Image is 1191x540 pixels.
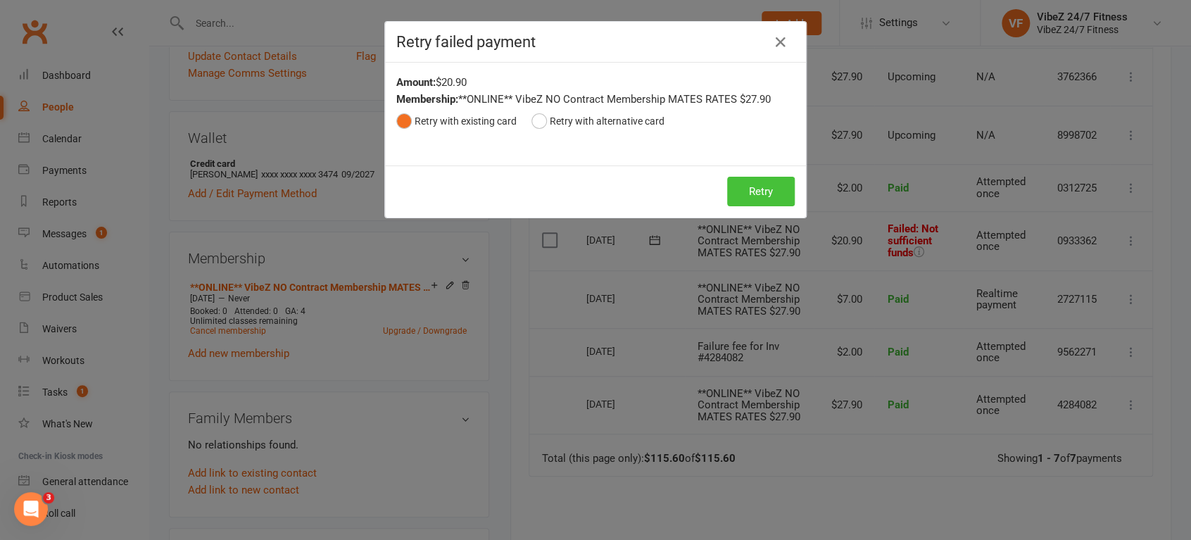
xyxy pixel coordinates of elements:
button: Close [769,31,792,54]
iframe: Intercom live chat [14,492,48,526]
div: **ONLINE** VibeZ NO Contract Membership MATES RATES $27.90 [396,91,795,108]
button: Retry with existing card [396,108,517,134]
button: Retry [727,177,795,206]
h4: Retry failed payment [396,33,795,51]
strong: Membership: [396,93,458,106]
strong: Amount: [396,76,436,89]
span: 3 [43,492,54,503]
div: $20.90 [396,74,795,91]
button: Retry with alternative card [531,108,664,134]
